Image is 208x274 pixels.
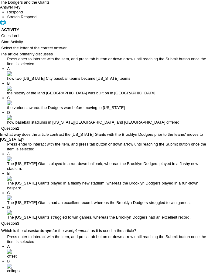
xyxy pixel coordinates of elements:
[7,259,208,273] li: collapse
[7,10,208,15] li: This is the Respond Tab
[7,259,10,263] span: B
[7,244,208,259] li: offset
[7,86,12,91] img: B.gif
[7,142,206,151] span: Press enter to interact with the item, and press tab button or down arrow until reaching the Subm...
[7,264,12,269] img: B.gif
[7,156,12,161] img: A.gif
[7,152,208,171] li: The [US_STATE] Giants played in a run-down ballpark, whereas the Brooklyn Dodgers played in a fla...
[7,191,208,205] li: The [US_STATE] Giants had an excellent record, whereas the Brooklyn Dodgers struggled to win games.
[7,115,12,120] img: D.gif
[7,176,12,181] img: B.gif
[7,191,10,195] span: C
[7,210,12,215] img: D_filled.gif
[7,110,208,125] li: how baseball stadiums in [US_STATE][GEOGRAPHIC_DATA] and [GEOGRAPHIC_DATA] differed
[7,195,12,200] img: C.gif
[1,126,207,131] p: Question
[7,81,10,86] span: B
[1,221,207,226] p: Question
[17,221,19,226] span: 3
[1,27,207,32] h3: ACTIVITY
[7,234,206,244] span: Press enter to interact with the item, and press tab button or down arrow until reaching the Subm...
[7,100,12,105] img: C.gif
[1,46,207,51] p: Select the letter of the correct answer.
[7,81,208,96] li: the history of the land [GEOGRAPHIC_DATA] was built on in [GEOGRAPHIC_DATA]
[7,66,208,81] li: how two [US_STATE] City baseball teams became [US_STATE] teams
[7,110,10,115] span: D
[73,228,89,233] em: plummet
[7,15,208,19] li: This is the Stretch Respond Tab
[7,171,10,176] span: B
[7,171,208,191] li: The [US_STATE] Giants played in a flashy new stadium, whereas the Brooklyn Dodgers played in a ru...
[17,33,19,38] span: 1
[1,228,207,233] p: Which is the closest for the word , as it is used in the article?
[7,205,208,220] li: The [US_STATE] Giants struggled to win games, whereas the Brooklyn Dodgers had an excellent record.
[7,96,208,110] li: the various awards the Dodgers won before moving to [US_STATE]
[7,66,10,71] span: A
[1,40,24,44] span: Start Activity.
[1,33,207,38] p: Question
[7,71,12,76] img: A_filled.gif
[7,249,12,254] img: A.gif
[7,205,10,210] span: D
[7,57,206,66] span: Press enter to interact with the item, and press tab button or down arrow until reaching the Subm...
[36,228,53,233] strong: antonym
[17,126,19,131] span: 2
[7,244,10,249] span: A
[7,152,10,156] span: A
[7,96,10,100] span: C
